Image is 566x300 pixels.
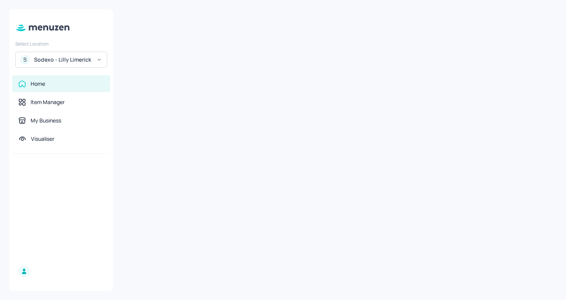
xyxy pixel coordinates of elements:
div: S [20,55,29,64]
div: Select Location [15,41,107,47]
div: Visualiser [31,135,54,143]
div: Item Manager [31,98,65,106]
div: Sodexo - Lilly Limerick [34,56,92,64]
div: Home [31,80,45,88]
div: My Business [31,117,61,124]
